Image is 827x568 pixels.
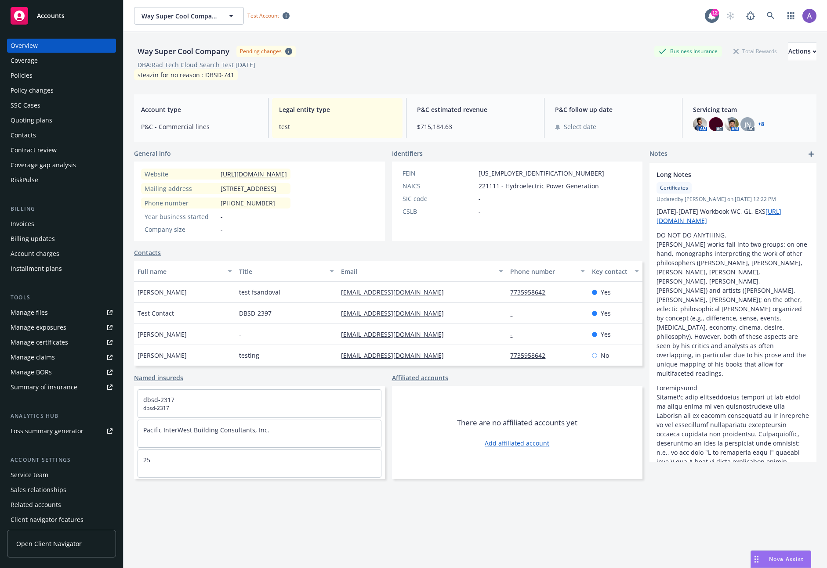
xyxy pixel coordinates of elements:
[143,426,269,434] a: Pacific InterWest Building Consultants, Inc.
[711,9,719,17] div: 12
[138,288,187,297] span: [PERSON_NAME]
[7,39,116,53] a: Overview
[555,105,671,114] span: P&C follow up date
[7,498,116,512] a: Related accounts
[221,198,275,208] span: [PHONE_NUMBER]
[601,288,611,297] span: Yes
[11,54,38,68] div: Coverage
[510,267,575,276] div: Phone number
[134,261,236,282] button: Full name
[11,335,68,349] div: Manage certificates
[239,267,324,276] div: Title
[7,412,116,421] div: Analytics hub
[479,181,599,191] span: 221111 - Hydroelectric Power Generation
[725,117,739,131] img: photo
[11,262,62,276] div: Installment plans
[145,169,217,179] div: Website
[7,483,116,497] a: Sales relationships
[510,351,552,359] a: 7735958642
[143,456,150,464] a: 25
[11,365,52,379] div: Manage BORs
[7,320,116,334] span: Manage exposures
[341,309,451,317] a: [EMAIL_ADDRESS][DOMAIN_NAME]
[7,247,116,261] a: Account charges
[709,117,723,131] img: photo
[134,373,183,382] a: Named insureds
[236,46,296,57] span: Pending changes
[11,380,77,394] div: Summary of insurance
[341,351,451,359] a: [EMAIL_ADDRESS][DOMAIN_NAME]
[11,158,76,172] div: Coverage gap analysis
[479,169,604,178] span: [US_EMPLOYER_IDENTIFICATION_NUMBER]
[221,212,223,221] span: -
[134,149,171,158] span: General info
[11,98,40,112] div: SSC Cases
[7,143,116,157] a: Contract review
[7,128,116,142] a: Contacts
[729,46,781,57] div: Total Rewards
[11,232,55,246] div: Billing updates
[762,7,780,25] a: Search
[657,195,809,203] span: Updated by [PERSON_NAME] on [DATE] 12:22 PM
[457,417,577,428] span: There are no affiliated accounts yet
[16,539,82,548] span: Open Client Navigator
[221,184,276,193] span: [STREET_ADDRESS]
[7,513,116,527] a: Client navigator features
[143,395,174,404] a: dbsd-2317
[11,113,52,127] div: Quoting plans
[11,306,48,320] div: Manage files
[11,247,59,261] div: Account charges
[239,330,241,339] span: -
[341,288,451,296] a: [EMAIL_ADDRESS][DOMAIN_NAME]
[417,122,533,131] span: $715,184.63
[769,555,804,563] span: Nova Assist
[11,83,54,97] div: Policy changes
[138,309,174,318] span: Test Contact
[601,351,609,360] span: No
[564,122,596,131] span: Select date
[758,122,764,127] a: +8
[11,468,48,482] div: Service team
[141,122,258,131] span: P&C - Commercial lines
[141,105,258,114] span: Account type
[479,194,481,203] span: -
[7,262,116,276] a: Installment plans
[11,128,36,142] div: Contacts
[134,7,244,25] button: Way Super Cool Company
[649,149,667,159] span: Notes
[403,181,475,191] div: NAICS
[693,105,809,114] span: Servicing team
[11,68,33,83] div: Policies
[244,11,293,20] span: Test Account
[417,105,533,114] span: P&C estimated revenue
[7,306,116,320] a: Manage files
[145,212,217,221] div: Year business started
[134,46,233,57] div: Way Super Cool Company
[11,350,55,364] div: Manage claims
[782,7,800,25] a: Switch app
[7,158,116,172] a: Coverage gap analysis
[239,288,280,297] span: test fsandoval
[588,261,642,282] button: Key contact
[693,117,707,131] img: photo
[510,288,552,296] a: 7735958642
[7,113,116,127] a: Quoting plans
[141,11,218,21] span: Way Super Cool Company
[592,267,629,276] div: Key contact
[236,261,337,282] button: Title
[7,217,116,231] a: Invoices
[744,120,751,129] span: JN
[221,170,287,178] a: [URL][DOMAIN_NAME]
[7,4,116,28] a: Accounts
[134,248,161,257] a: Contacts
[11,483,66,497] div: Sales relationships
[240,47,282,55] div: Pending changes
[138,60,255,69] div: DBA: Rad Tech Cloud Search Test [DATE]
[601,330,611,339] span: Yes
[7,456,116,464] div: Account settings
[7,335,116,349] a: Manage certificates
[279,105,395,114] span: Legal entity type
[134,69,238,80] div: steazin for no reason : DBSD-741
[660,184,688,192] span: Certificates
[657,170,787,179] span: Long Notes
